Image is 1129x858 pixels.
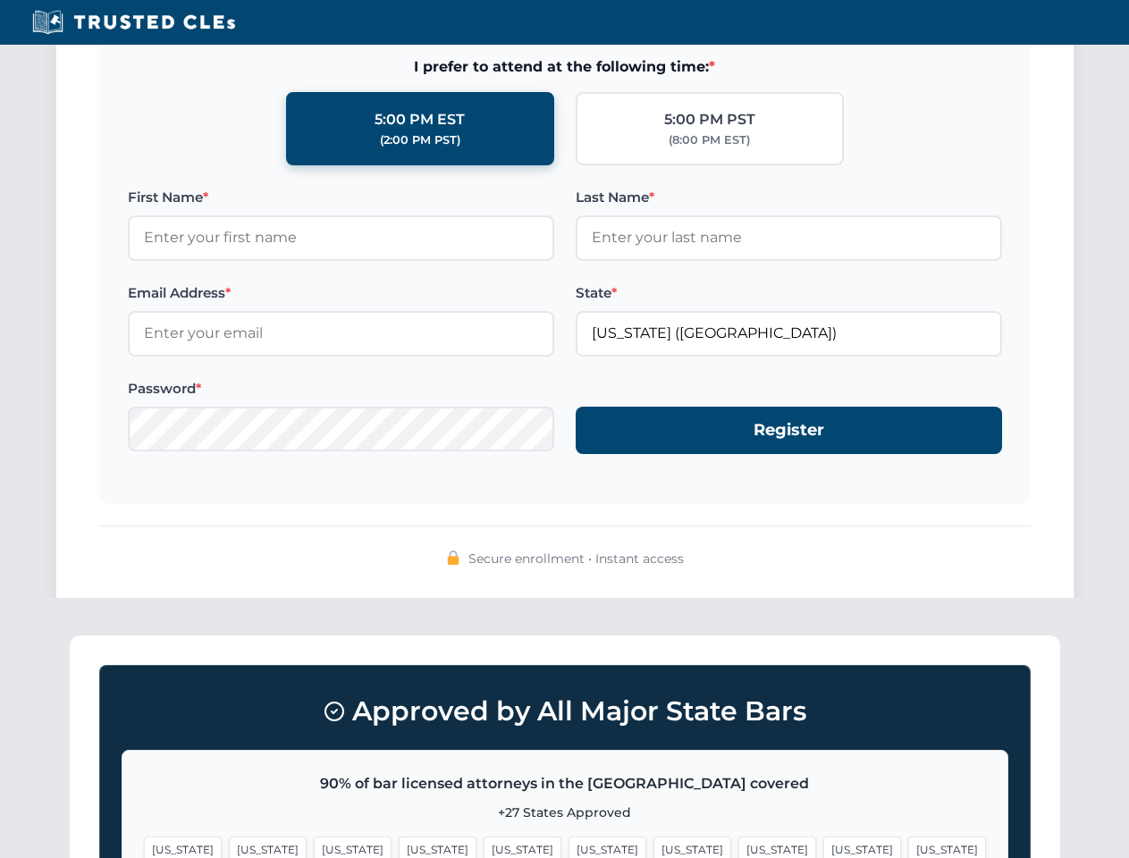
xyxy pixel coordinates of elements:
[446,551,460,565] img: 🔒
[128,55,1002,79] span: I prefer to attend at the following time:
[128,215,554,260] input: Enter your first name
[122,687,1008,736] h3: Approved by All Major State Bars
[27,9,240,36] img: Trusted CLEs
[380,131,460,149] div: (2:00 PM PST)
[144,803,986,822] p: +27 States Approved
[128,311,554,356] input: Enter your email
[128,282,554,304] label: Email Address
[576,187,1002,208] label: Last Name
[576,407,1002,454] button: Register
[128,378,554,400] label: Password
[576,282,1002,304] label: State
[144,772,986,795] p: 90% of bar licensed attorneys in the [GEOGRAPHIC_DATA] covered
[664,108,755,131] div: 5:00 PM PST
[128,187,554,208] label: First Name
[468,549,684,568] span: Secure enrollment • Instant access
[576,311,1002,356] input: Florida (FL)
[669,131,750,149] div: (8:00 PM EST)
[576,215,1002,260] input: Enter your last name
[375,108,465,131] div: 5:00 PM EST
